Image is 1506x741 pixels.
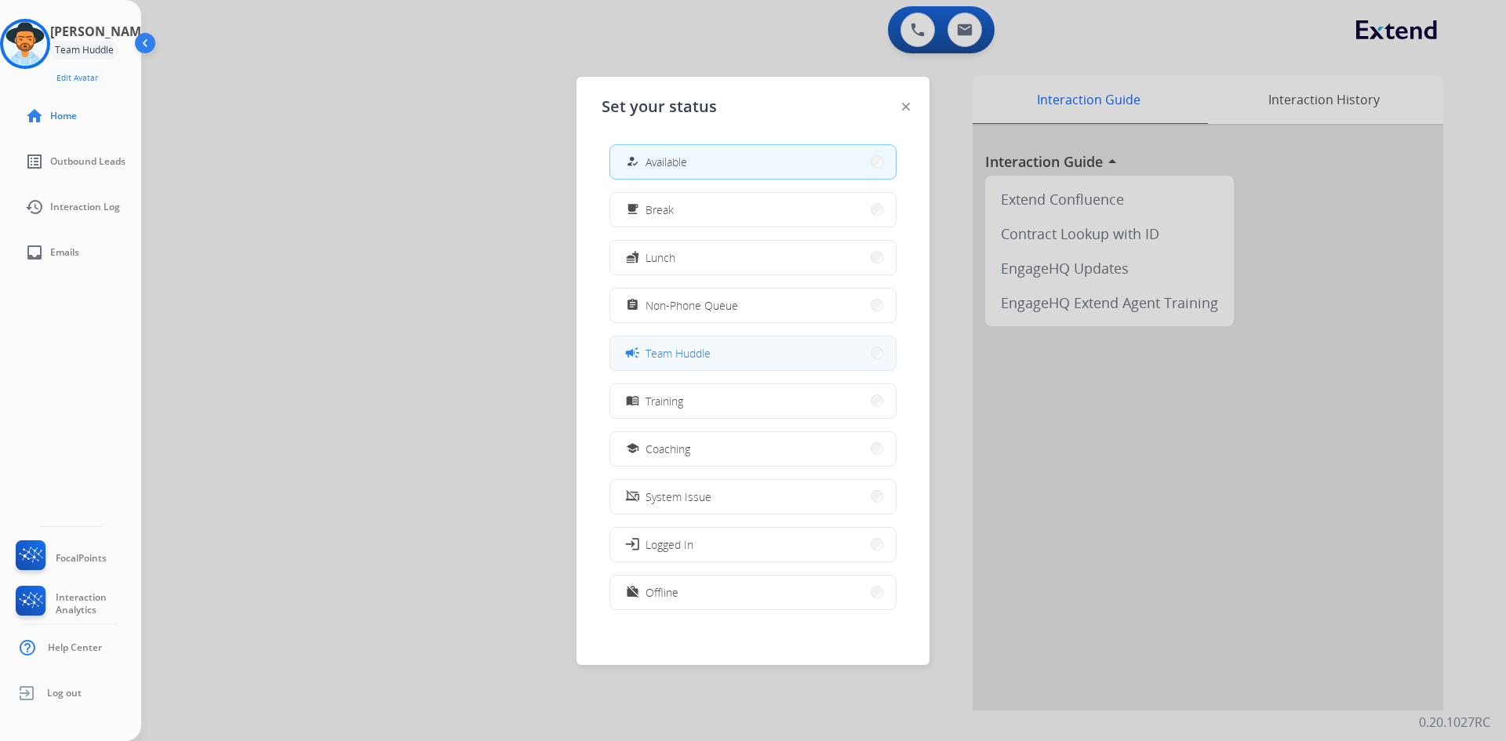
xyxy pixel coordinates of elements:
[56,552,107,565] span: FocalPoints
[25,198,44,216] mat-icon: history
[646,393,683,409] span: Training
[610,336,896,370] button: Team Huddle
[1419,713,1490,732] p: 0.20.1027RC
[626,155,639,169] mat-icon: how_to_reg
[646,536,693,553] span: Logged In
[25,243,44,262] mat-icon: inbox
[3,22,47,66] img: avatar
[610,289,896,322] button: Non-Phone Queue
[50,110,77,122] span: Home
[50,22,152,41] h3: [PERSON_NAME]
[646,154,687,170] span: Available
[646,202,674,218] span: Break
[646,297,738,314] span: Non-Phone Queue
[624,536,640,552] mat-icon: login
[626,586,639,599] mat-icon: work_off
[610,432,896,466] button: Coaching
[602,96,717,118] span: Set your status
[646,249,675,266] span: Lunch
[902,103,910,111] img: close-button
[626,299,639,312] mat-icon: assignment
[610,193,896,227] button: Break
[50,69,104,87] button: Edit Avatar
[50,155,125,168] span: Outbound Leads
[646,345,711,361] span: Team Huddle
[47,687,82,699] span: Log out
[646,441,690,457] span: Coaching
[646,489,711,505] span: System Issue
[626,442,639,456] mat-icon: school
[626,203,639,216] mat-icon: free_breakfast
[56,591,141,616] span: Interaction Analytics
[626,394,639,408] mat-icon: menu_book
[13,540,107,576] a: FocalPoints
[25,152,44,171] mat-icon: list_alt
[50,41,118,60] div: Team Huddle
[610,241,896,274] button: Lunch
[13,586,141,622] a: Interaction Analytics
[50,201,120,213] span: Interaction Log
[626,251,639,264] mat-icon: fastfood
[610,480,896,514] button: System Issue
[610,145,896,179] button: Available
[50,246,79,259] span: Emails
[48,641,102,654] span: Help Center
[626,490,639,503] mat-icon: phonelink_off
[610,576,896,609] button: Offline
[624,345,640,361] mat-icon: campaign
[610,384,896,418] button: Training
[25,107,44,125] mat-icon: home
[646,584,678,601] span: Offline
[610,528,896,561] button: Logged In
